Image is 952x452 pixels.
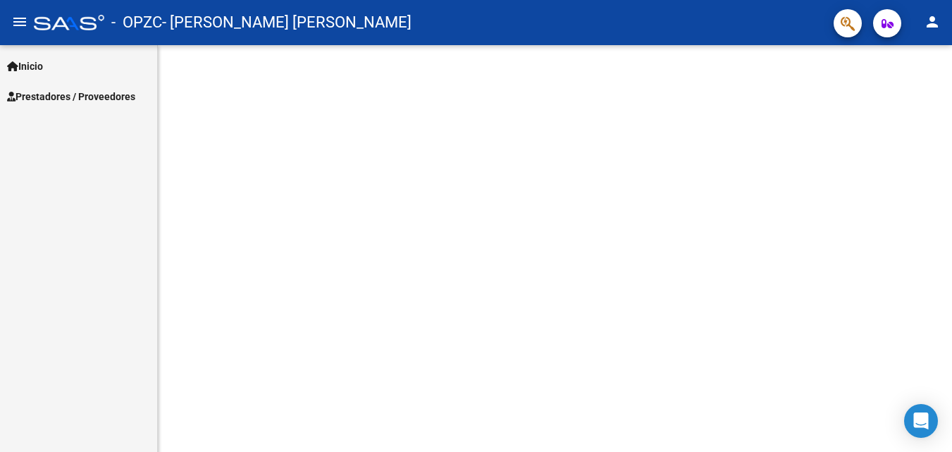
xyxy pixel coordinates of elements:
mat-icon: menu [11,13,28,30]
span: - OPZC [111,7,162,38]
span: - [PERSON_NAME] [PERSON_NAME] [162,7,412,38]
div: Open Intercom Messenger [904,404,938,438]
mat-icon: person [924,13,941,30]
span: Inicio [7,59,43,74]
span: Prestadores / Proveedores [7,89,135,104]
